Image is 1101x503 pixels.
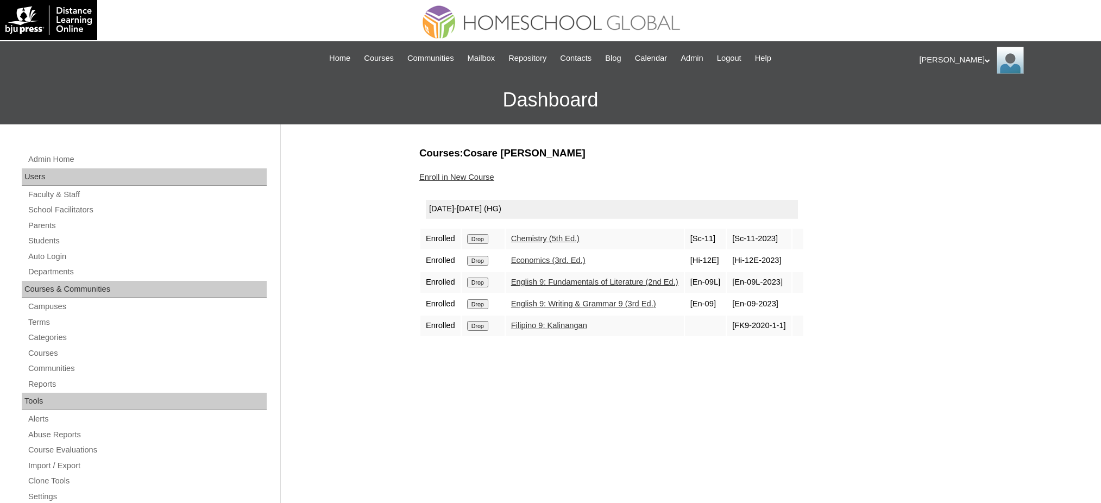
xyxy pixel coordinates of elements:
[467,321,488,331] input: Drop
[605,52,621,65] span: Blog
[22,281,267,298] div: Courses & Communities
[511,278,678,286] a: English 9: Fundamentals of Literature (2nd Ed.)
[511,234,580,243] a: Chemistry (5th Ed.)
[27,265,267,279] a: Departments
[681,52,703,65] span: Admin
[467,256,488,266] input: Drop
[27,362,267,375] a: Communities
[420,294,461,315] td: Enrolled
[997,47,1024,74] img: Ariane Ebuen
[420,250,461,271] td: Enrolled
[717,52,741,65] span: Logout
[750,52,777,65] a: Help
[27,316,267,329] a: Terms
[420,316,461,336] td: Enrolled
[329,52,350,65] span: Home
[22,393,267,410] div: Tools
[420,229,461,249] td: Enrolled
[407,52,454,65] span: Communities
[27,378,267,391] a: Reports
[27,203,267,217] a: School Facilitators
[27,428,267,442] a: Abuse Reports
[467,278,488,287] input: Drop
[712,52,747,65] a: Logout
[27,459,267,473] a: Import / Export
[727,316,791,336] td: [FK9-2020-1-1]
[467,299,488,309] input: Drop
[22,168,267,186] div: Users
[419,173,494,181] a: Enroll in New Course
[727,229,791,249] td: [Sc-11-2023]
[727,294,791,315] td: [En-09-2023]
[27,474,267,488] a: Clone Tools
[685,294,726,315] td: [En-09]
[675,52,709,65] a: Admin
[727,250,791,271] td: [Hi-12E-2023]
[419,146,957,160] h3: Courses:Cosare [PERSON_NAME]
[511,299,656,308] a: English 9: Writing & Grammar 9 (3rd Ed.)
[402,52,460,65] a: Communities
[27,331,267,344] a: Categories
[630,52,672,65] a: Calendar
[635,52,667,65] span: Calendar
[5,76,1096,124] h3: Dashboard
[27,219,267,232] a: Parents
[27,153,267,166] a: Admin Home
[364,52,394,65] span: Courses
[27,412,267,426] a: Alerts
[324,52,356,65] a: Home
[462,52,501,65] a: Mailbox
[555,52,597,65] a: Contacts
[358,52,399,65] a: Courses
[511,321,587,330] a: Filipino 9: Kalinangan
[426,200,798,218] div: [DATE]-[DATE] (HG)
[27,234,267,248] a: Students
[755,52,771,65] span: Help
[600,52,626,65] a: Blog
[685,272,726,293] td: [En-09L]
[503,52,552,65] a: Repository
[27,300,267,313] a: Campuses
[27,188,267,202] a: Faculty & Staff
[560,52,592,65] span: Contacts
[685,250,726,271] td: [Hi-12E]
[467,234,488,244] input: Drop
[511,256,586,265] a: Economics (3rd. Ed.)
[420,272,461,293] td: Enrolled
[920,47,1091,74] div: [PERSON_NAME]
[27,443,267,457] a: Course Evaluations
[27,250,267,263] a: Auto Login
[685,229,726,249] td: [Sc-11]
[468,52,495,65] span: Mailbox
[508,52,546,65] span: Repository
[27,347,267,360] a: Courses
[727,272,791,293] td: [En-09L-2023]
[5,5,92,35] img: logo-white.png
